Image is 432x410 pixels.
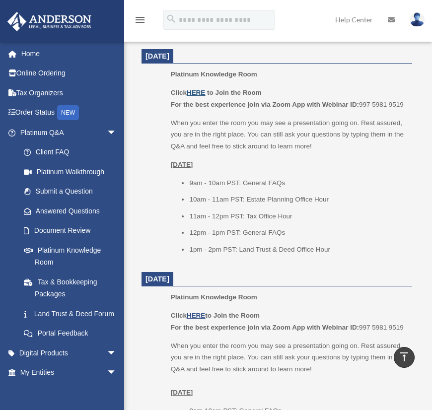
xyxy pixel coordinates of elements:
u: [DATE] [171,161,193,168]
b: For the best experience join via Zoom App with Webinar ID: [171,324,359,331]
a: Document Review [14,221,132,241]
span: Platinum Knowledge Room [171,70,257,78]
a: Tax & Bookkeeping Packages [14,272,132,304]
li: 11am - 12pm PST: Tax Office Hour [189,210,405,222]
a: Land Trust & Deed Forum [14,304,132,324]
a: menu [134,17,146,26]
a: vertical_align_top [394,347,415,368]
img: User Pic [410,12,425,27]
p: 997 5981 9519 [171,310,405,333]
li: 12pm - 1pm PST: General FAQs [189,227,405,239]
a: Portal Feedback [14,324,132,343]
span: arrow_drop_down [107,363,127,383]
i: menu [134,14,146,26]
span: arrow_drop_down [107,343,127,363]
a: HERE [187,312,205,319]
p: When you enter the room you may see a presentation going on. Rest assured, you are in the right p... [171,340,405,399]
li: 1pm - 2pm PST: Land Trust & Deed Office Hour [189,244,405,256]
a: My Entitiesarrow_drop_down [7,363,132,383]
b: to Join the Room [207,89,262,96]
div: NEW [57,105,79,120]
a: Platinum Knowledge Room [14,240,127,272]
li: 9am - 10am PST: General FAQs [189,177,405,189]
span: arrow_drop_down [107,123,127,143]
span: [DATE] [145,275,169,283]
a: HERE [187,89,205,96]
a: Order StatusNEW [7,103,132,123]
u: [DATE] [171,389,193,396]
b: For the best experience join via Zoom App with Webinar ID: [171,101,359,108]
p: 997 5981 9519 [171,87,405,110]
a: Platinum Walkthrough [14,162,132,182]
span: [DATE] [145,52,169,60]
i: vertical_align_top [398,351,410,363]
p: When you enter the room you may see a presentation going on. Rest assured, you are in the right p... [171,117,405,152]
b: Click [171,89,207,96]
li: 10am - 11am PST: Estate Planning Office Hour [189,194,405,205]
a: Platinum Q&Aarrow_drop_down [7,123,132,142]
a: Client FAQ [14,142,132,162]
a: Tax Organizers [7,83,132,103]
a: Answered Questions [14,201,132,221]
i: search [166,13,177,24]
a: Submit a Question [14,182,132,202]
img: Anderson Advisors Platinum Portal [4,12,94,31]
span: Platinum Knowledge Room [171,293,257,301]
a: Online Ordering [7,64,132,83]
b: Click to Join the Room [171,312,260,319]
a: Digital Productsarrow_drop_down [7,343,132,363]
a: Home [7,44,132,64]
